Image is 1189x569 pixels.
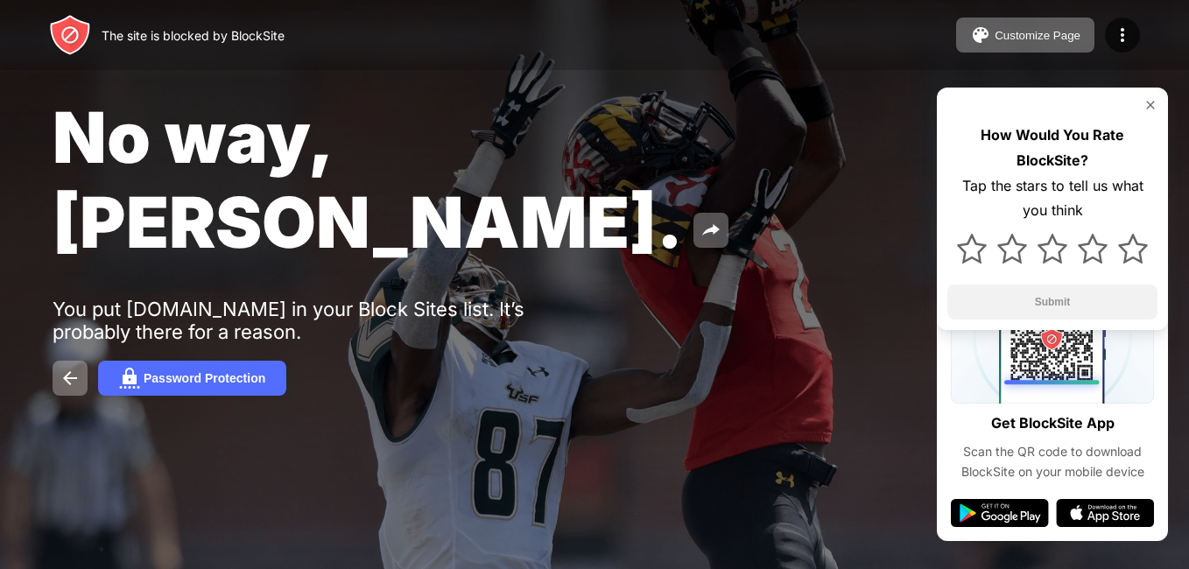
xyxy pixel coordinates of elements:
[1078,234,1108,263] img: star.svg
[98,361,286,396] button: Password Protection
[144,371,265,385] div: Password Protection
[995,29,1080,42] div: Customize Page
[49,14,91,56] img: header-logo.svg
[700,220,721,241] img: share.svg
[951,499,1049,527] img: google-play.svg
[1118,234,1148,263] img: star.svg
[970,25,991,46] img: pallet.svg
[956,18,1094,53] button: Customize Page
[102,28,285,43] div: The site is blocked by BlockSite
[1143,98,1157,112] img: rate-us-close.svg
[53,95,683,264] span: No way, [PERSON_NAME].
[53,298,594,343] div: You put [DOMAIN_NAME] in your Block Sites list. It’s probably there for a reason.
[947,173,1157,224] div: Tap the stars to tell us what you think
[997,234,1027,263] img: star.svg
[1112,25,1133,46] img: menu-icon.svg
[957,234,987,263] img: star.svg
[1038,234,1067,263] img: star.svg
[119,368,140,389] img: password.svg
[60,368,81,389] img: back.svg
[947,284,1157,320] button: Submit
[947,123,1157,173] div: How Would You Rate BlockSite?
[1056,499,1154,527] img: app-store.svg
